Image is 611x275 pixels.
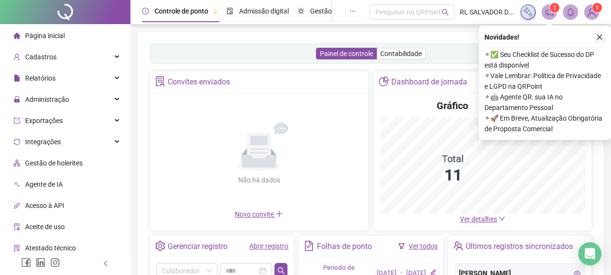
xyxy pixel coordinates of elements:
span: file [14,75,20,82]
span: user-add [14,54,20,60]
span: Atestado técnico [25,244,76,252]
span: Novo convite [235,210,283,218]
span: ⚬ Vale Lembrar: Política de Privacidade e LGPD na QRPoint [484,70,605,92]
span: setting [155,241,165,251]
span: 1 [596,4,599,11]
div: Convites enviados [168,74,230,90]
span: Novidades ! [484,32,519,42]
span: team [453,241,463,251]
sup: 1 [550,3,559,13]
span: ⚬ 🤖 Agente QR: sua IA no Departamento Pessoal [484,92,605,113]
span: solution [14,245,20,251]
span: down [498,215,505,222]
span: sun [298,8,304,14]
span: Cadastros [25,53,57,61]
a: Abrir registro [249,242,288,250]
span: Exportações [25,117,63,124]
span: 1 [553,4,556,11]
span: Painel de controle [320,50,373,57]
span: Integrações [25,138,61,146]
span: Gestão de holerites [25,159,83,167]
span: Aceite de uso [25,223,65,231]
span: sync [14,138,20,145]
div: Open Intercom Messenger [578,242,601,265]
h4: Gráfico [437,99,468,112]
span: Contabilidade [380,50,422,57]
span: Acesso à API [25,202,64,209]
span: apartment [14,160,20,166]
span: Gestão de férias [310,7,359,15]
span: Página inicial [25,32,65,40]
span: export [14,117,20,124]
span: solution [155,76,165,86]
span: Ver detalhes [460,215,497,223]
div: Gerenciar registro [168,238,227,255]
span: ellipsis [349,8,356,14]
span: Relatórios [25,74,56,82]
div: Últimos registros sincronizados [466,238,573,255]
a: Ver todos [409,242,438,250]
span: facebook [21,258,31,267]
span: lock [14,96,20,103]
span: Controle de ponto [155,7,208,15]
sup: Atualize o seu contato no menu Meus Dados [592,3,602,13]
span: file-text [304,241,314,251]
span: Agente de IA [25,180,63,188]
span: plus [275,210,283,218]
div: Não há dados [214,175,303,185]
span: bell [566,8,575,16]
span: pie-chart [379,76,389,86]
div: Dashboard de jornada [391,74,467,90]
span: Admissão digital [239,7,289,15]
span: Administração [25,96,69,103]
span: ⚬ 🚀 Em Breve, Atualização Obrigatória de Proposta Comercial [484,113,605,134]
span: audit [14,223,20,230]
img: 85581 [584,5,599,19]
span: left [102,260,109,267]
span: instagram [50,258,60,267]
span: home [14,32,20,39]
span: api [14,202,20,209]
a: Ver detalhes down [460,215,505,223]
span: search [277,267,285,275]
div: Folhas de ponto [317,238,372,255]
span: ⚬ ✅ Seu Checklist de Sucesso do DP está disponível [484,49,605,70]
span: search [441,9,449,16]
span: file-done [227,8,233,14]
span: close [596,34,603,41]
span: RL SALVADOR DELIVERY DE BEBIDAS [460,7,514,17]
span: filter [398,243,405,249]
img: sparkle-icon.fc2bf0ac1784a2077858766a79e2daf3.svg [523,7,533,17]
span: pushpin [212,9,218,14]
span: linkedin [36,258,45,267]
span: notification [545,8,554,16]
span: clock-circle [142,8,149,14]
